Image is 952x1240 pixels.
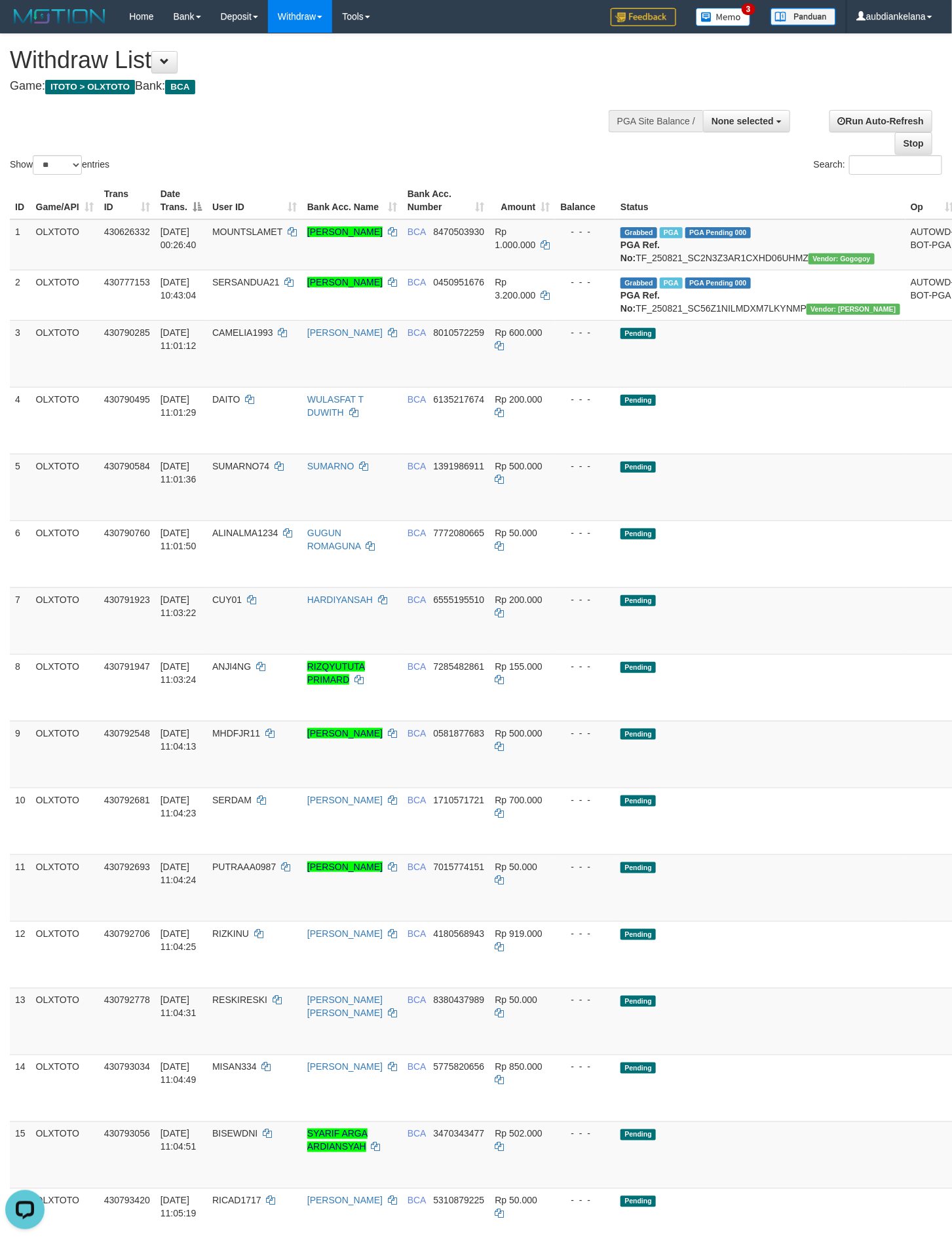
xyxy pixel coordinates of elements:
span: CAMELIA1993 [212,327,273,338]
select: Showentries [33,155,82,175]
span: Pending [620,662,656,673]
span: Rp 50.000 [495,528,537,538]
span: Pending [620,1196,656,1207]
span: Pending [620,595,656,606]
th: Status [615,182,905,219]
a: SYARIF ARGA ARDIANSYAH [307,1129,368,1152]
div: - - - [560,225,610,238]
span: Copy 6555195510 to clipboard [434,594,485,605]
a: Stop [895,132,932,155]
td: OLXTOTO [31,520,99,587]
span: MISAN334 [212,1062,257,1072]
span: PGA Pending [685,278,751,289]
span: [DATE] 11:04:31 [161,995,197,1019]
span: Rp 500.000 [495,461,542,471]
b: PGA Ref. No: [620,290,660,314]
img: Feedback.jpg [611,8,676,26]
span: Pending [620,929,656,940]
span: Pending [620,328,656,339]
span: Rp 600.000 [495,327,542,338]
td: 10 [10,788,31,854]
a: WULASFAT T DUWITH [307,394,364,418]
span: ANJI4NG [212,661,251,672]
span: 430793420 [104,1195,150,1206]
div: - - - [560,793,610,807]
td: OLXTOTO [31,921,99,988]
span: BCA [408,1062,426,1072]
div: - - - [560,860,610,873]
button: Open LiveChat chat widget [5,5,45,45]
td: OLXTOTO [31,587,99,654]
div: - - - [560,526,610,539]
td: OLXTOTO [31,387,99,454]
span: BCA [408,227,426,237]
td: OLXTOTO [31,270,99,320]
td: OLXTOTO [31,320,99,387]
h4: Game: Bank: [10,80,622,93]
span: Pending [620,996,656,1007]
span: Grabbed [620,278,657,289]
span: ALINALMA1234 [212,528,278,538]
th: Date Trans.: activate to sort column descending [155,182,207,219]
span: BCA [408,995,426,1006]
span: Rp 3.200.000 [495,277,535,301]
td: 8 [10,654,31,721]
span: Copy 4180568943 to clipboard [434,928,485,939]
span: Copy 0450951676 to clipboard [434,277,485,287]
a: GUGUN ROMAGUNA [307,528,361,551]
td: 7 [10,587,31,654]
td: 15 [10,1121,31,1188]
td: 1 [10,219,31,270]
span: 430792548 [104,728,150,739]
input: Search: [849,155,942,175]
td: OLXTOTO [31,988,99,1055]
td: 12 [10,921,31,988]
img: MOTION_logo.png [10,7,109,26]
span: 430792706 [104,928,150,939]
span: Rp 50.000 [495,1195,537,1206]
th: ID [10,182,31,219]
span: DAITO [212,394,240,405]
span: BCA [408,1195,426,1206]
span: Rp 919.000 [495,928,542,939]
span: [DATE] 11:01:50 [161,528,197,551]
span: 430790495 [104,394,150,405]
a: RIZQYUTUTA PRIMARD [307,661,365,685]
span: Pending [620,395,656,406]
div: - - - [560,460,610,473]
th: Balance [555,182,615,219]
span: RICAD1717 [212,1195,261,1206]
span: BCA [408,862,426,872]
span: SERSANDUA21 [212,277,280,287]
span: Rp 502.000 [495,1129,542,1139]
span: BCA [408,394,426,405]
span: [DATE] 11:04:25 [161,928,197,952]
span: Pending [620,1063,656,1074]
span: Pending [620,528,656,539]
a: [PERSON_NAME] [307,795,383,805]
span: BCA [408,661,426,672]
a: [PERSON_NAME] [307,227,383,237]
span: Marked by aubdiankelana [660,278,683,289]
th: Game/API: activate to sort column ascending [31,182,99,219]
span: CUY01 [212,594,242,605]
span: Rp 200.000 [495,394,542,405]
span: BCA [408,728,426,739]
span: ITOTO > OLXTOTO [45,80,135,94]
span: BCA [408,327,426,338]
div: PGA Site Balance / [609,110,703,132]
span: 430793056 [104,1129,150,1139]
span: Vendor URL: https://secure2.1velocity.biz [809,253,875,264]
span: MHDFJR11 [212,728,260,739]
span: Pending [620,862,656,873]
td: OLXTOTO [31,654,99,721]
label: Show entries [10,155,109,175]
td: TF_250821_SC2N3Z3AR1CXHD06UHMZ [615,219,905,270]
span: 430790285 [104,327,150,338]
span: Rp 155.000 [495,661,542,672]
th: Trans ID: activate to sort column ascending [99,182,155,219]
span: [DATE] 11:01:29 [161,394,197,418]
span: [DATE] 11:04:24 [161,862,197,885]
span: Copy 0581877683 to clipboard [434,728,485,739]
span: RIZKINU [212,928,249,939]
